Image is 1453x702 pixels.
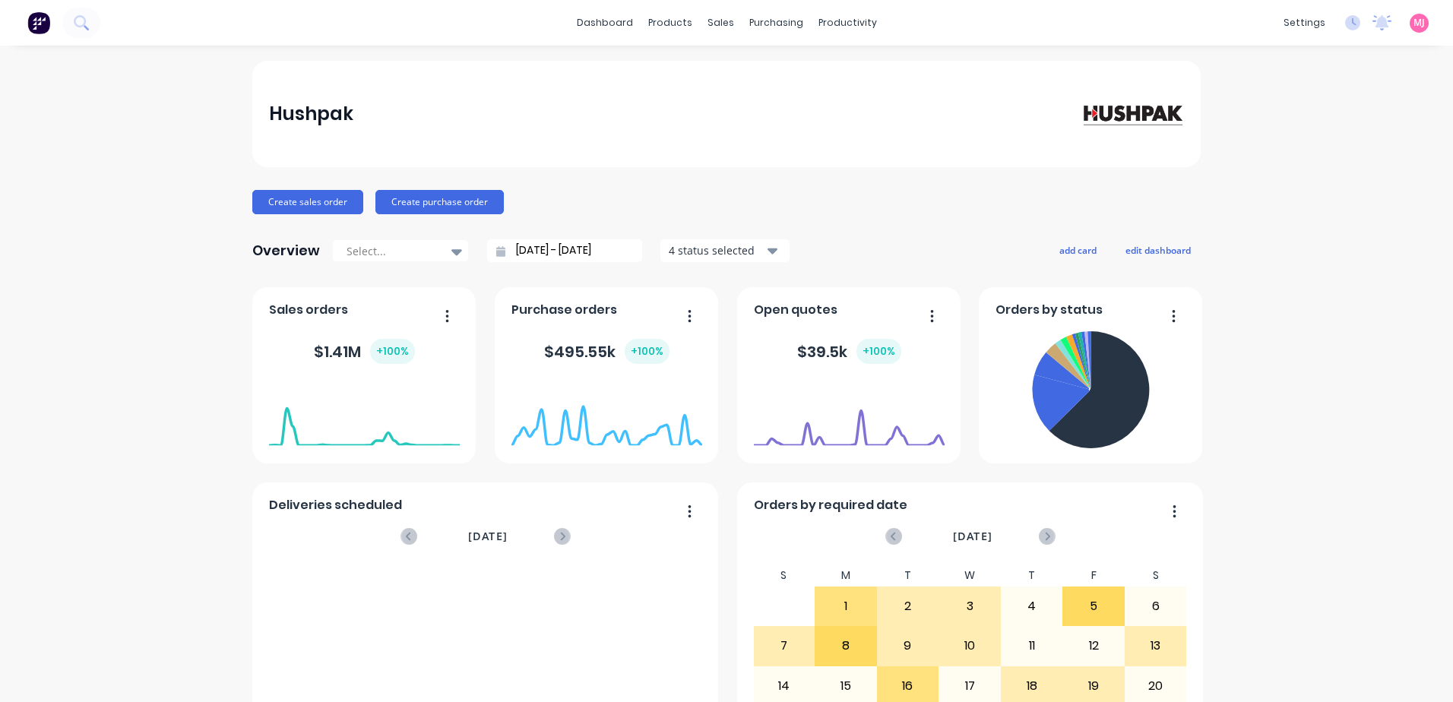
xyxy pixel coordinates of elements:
div: S [1125,564,1187,587]
span: Sales orders [269,301,348,319]
span: Open quotes [754,301,837,319]
div: 10 [939,627,1000,665]
div: 5 [1063,587,1124,625]
div: 1 [815,587,876,625]
div: + 100 % [856,339,901,364]
div: 9 [878,627,939,665]
div: + 100 % [625,339,670,364]
div: W [939,564,1001,587]
div: products [641,11,700,34]
div: 3 [939,587,1000,625]
div: $ 1.41M [314,339,415,364]
div: T [877,564,939,587]
div: 2 [878,587,939,625]
span: [DATE] [468,528,508,545]
div: 4 [1002,587,1062,625]
div: Overview [252,236,320,266]
div: 8 [815,627,876,665]
span: Orders by status [996,301,1103,319]
div: Hushpak [269,99,353,129]
div: 12 [1063,627,1124,665]
div: sales [700,11,742,34]
div: 13 [1125,627,1186,665]
button: edit dashboard [1116,240,1201,260]
span: Purchase orders [511,301,617,319]
button: 4 status selected [660,239,790,262]
div: 6 [1125,587,1186,625]
div: S [753,564,815,587]
div: purchasing [742,11,811,34]
button: Create sales order [252,190,363,214]
button: Create purchase order [375,190,504,214]
span: [DATE] [953,528,992,545]
div: F [1062,564,1125,587]
a: dashboard [569,11,641,34]
div: productivity [811,11,885,34]
span: Orders by required date [754,496,907,514]
button: add card [1049,240,1106,260]
div: $ 39.5k [797,339,901,364]
div: + 100 % [370,339,415,364]
div: 11 [1002,627,1062,665]
div: T [1001,564,1063,587]
img: Factory [27,11,50,34]
span: MJ [1413,16,1425,30]
div: 4 status selected [669,242,764,258]
div: settings [1276,11,1333,34]
div: $ 495.55k [544,339,670,364]
div: 7 [754,627,815,665]
img: Hushpak [1078,100,1184,127]
div: M [815,564,877,587]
